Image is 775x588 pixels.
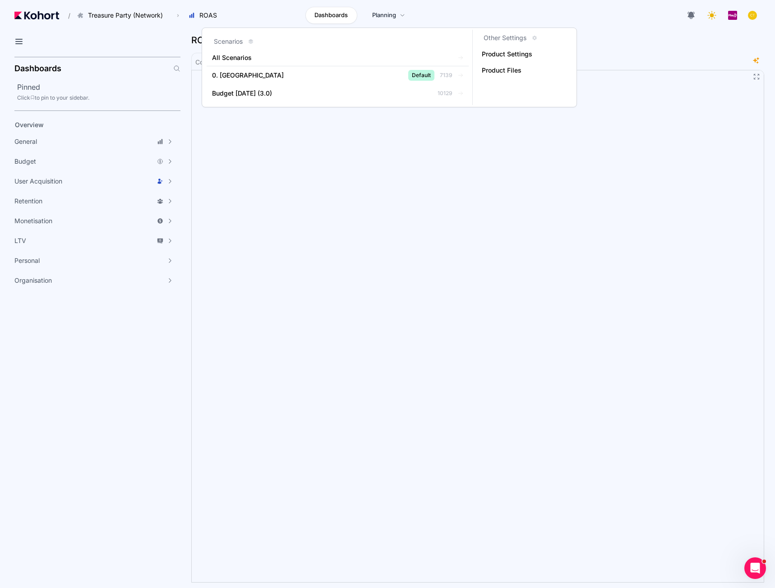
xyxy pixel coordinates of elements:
div: Click to pin to your sidebar. [17,94,180,101]
a: Dashboards [305,7,357,24]
a: 0. [GEOGRAPHIC_DATA]Default7139 [207,66,469,84]
span: Organisation [14,276,52,285]
h2: Dashboards [14,64,61,73]
a: Budget [DATE] (3.0)10129 [207,85,469,101]
span: 0. [GEOGRAPHIC_DATA] [212,71,284,80]
span: Monetisation [14,216,52,225]
span: Planning [372,11,396,20]
span: User Acquisition [14,177,62,186]
span: Compare Scenarios [195,59,254,65]
span: LTV [14,236,26,245]
span: Overview [15,121,44,129]
span: Budget [14,157,36,166]
span: Budget [DATE] (3.0) [212,89,272,98]
span: 10129 [438,90,452,97]
a: Overview [12,118,165,132]
a: All Scenarios [207,50,469,66]
button: Treasure Party (Network) [72,8,172,23]
span: Dashboards [314,11,348,20]
span: General [14,137,37,146]
button: ROAS [184,8,226,23]
button: Fullscreen [753,73,760,80]
span: Retention [14,197,42,206]
a: Product Settings [476,46,572,62]
img: Kohort logo [14,11,59,19]
span: › [175,12,181,19]
span: Treasure Party (Network) [88,11,163,20]
span: ROAS [199,11,217,20]
a: Product Files [476,62,572,78]
span: Product Settings [482,50,532,59]
h3: Scenarios [214,37,243,46]
span: Product Files [482,66,532,75]
span: 7139 [440,72,452,79]
h3: Other Settings [484,33,526,42]
span: / [61,11,70,20]
span: Personal [14,256,40,265]
img: logo_PlayQ_20230721100321046856.png [728,11,737,20]
iframe: Intercom live chat [744,557,766,579]
h2: Pinned [17,82,180,92]
a: Planning [363,7,415,24]
h3: ROAS [191,36,221,45]
span: All Scenarios [212,53,429,62]
span: Default [408,70,434,81]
